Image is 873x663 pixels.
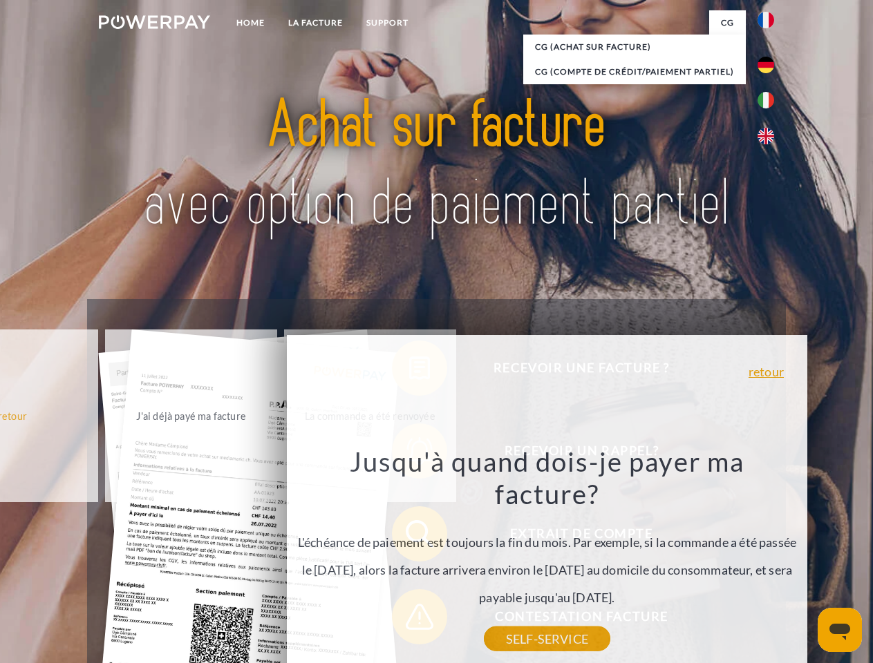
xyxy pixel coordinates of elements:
img: en [758,128,774,144]
a: Support [355,10,420,35]
h3: Jusqu'à quand dois-je payer ma facture? [295,445,800,511]
a: LA FACTURE [276,10,355,35]
img: title-powerpay_fr.svg [132,66,741,265]
a: CG (achat sur facture) [523,35,746,59]
div: L'échéance de paiement est toujours la fin du mois. Par exemple, si la commande a été passée le [... [295,445,800,639]
a: CG (Compte de crédit/paiement partiel) [523,59,746,84]
a: retour [749,365,784,378]
a: SELF-SERVICE [484,626,610,651]
a: CG [709,10,746,35]
img: fr [758,12,774,28]
a: Home [225,10,276,35]
img: logo-powerpay-white.svg [99,15,210,29]
img: de [758,57,774,73]
iframe: Bouton de lancement de la fenêtre de messagerie [818,608,862,652]
img: it [758,92,774,108]
div: J'ai déjà payé ma facture [113,406,269,425]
